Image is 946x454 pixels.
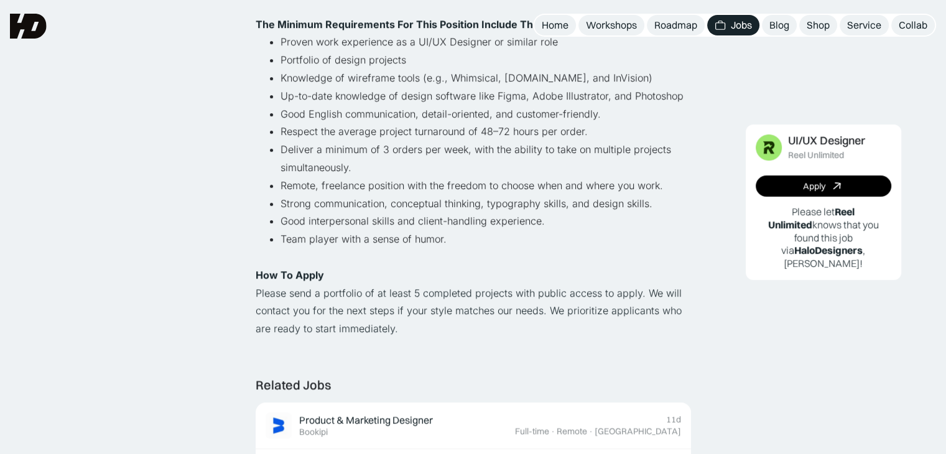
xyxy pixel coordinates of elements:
li: Team player with a sense of humor. [281,230,691,266]
a: Roadmap [647,15,705,35]
p: Please let knows that you found this job via , [PERSON_NAME]! [756,205,891,270]
li: Respect the average project turnaround of 48–72 hours per order. [281,123,691,141]
div: Reel Unlimited [788,150,844,160]
a: Home [534,15,576,35]
div: Blog [769,19,789,32]
div: 11d [666,414,681,425]
p: Please send a portfolio of at least 5 completed projects with public access to apply. We will con... [256,284,691,338]
strong: The Minimum Requirements For This Position Include The Following [256,18,588,30]
li: Knowledge of wireframe tools (e.g., Whimsical, [DOMAIN_NAME], and InVision) [281,69,691,87]
a: Job ImageProduct & Marketing DesignerBookipi11dFull-time·Remote·[GEOGRAPHIC_DATA] [256,402,691,449]
div: Jobs [731,19,752,32]
div: UI/UX Designer [788,134,865,147]
li: Proven work experience as a UI/UX Designer or similar role [281,33,691,51]
a: Blog [762,15,797,35]
li: Up-to-date knowledge of design software like Figma, Adobe Illustrator, and Photoshop [281,87,691,105]
b: Reel Unlimited [768,205,855,231]
div: · [550,426,555,437]
img: Job Image [756,134,782,160]
div: Product & Marketing Designer [299,414,433,427]
li: Deliver a minimum of 3 orders per week, with the ability to take on multiple projects simultaneou... [281,141,691,177]
li: Strong communication, conceptual thinking, typography skills, and design skills. [281,195,691,213]
div: Home [542,19,568,32]
div: Workshops [586,19,637,32]
strong: How To Apply [256,269,324,281]
div: Roadmap [654,19,697,32]
div: [GEOGRAPHIC_DATA] [595,426,681,437]
a: Apply [756,175,891,197]
a: Workshops [578,15,644,35]
div: Collab [899,19,927,32]
li: Good English communication, detail-oriented, and customer-friendly. [281,105,691,123]
div: Service [847,19,881,32]
div: Remote [557,426,587,437]
a: Service [840,15,889,35]
a: Collab [891,15,935,35]
div: Bookipi [299,427,328,437]
div: Apply [803,181,825,192]
img: Job Image [266,412,292,438]
b: HaloDesigners [794,244,863,256]
p: ‍ [256,266,691,284]
div: · [588,426,593,437]
div: Shop [807,19,830,32]
a: Shop [799,15,837,35]
a: Jobs [707,15,759,35]
div: Full-time [515,426,549,437]
li: Remote, freelance position with the freedom to choose when and where you work. [281,177,691,195]
li: Portfolio of design projects [281,51,691,69]
div: Related Jobs [256,378,331,392]
li: Good interpersonal skills and client-handling experience. [281,212,691,230]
